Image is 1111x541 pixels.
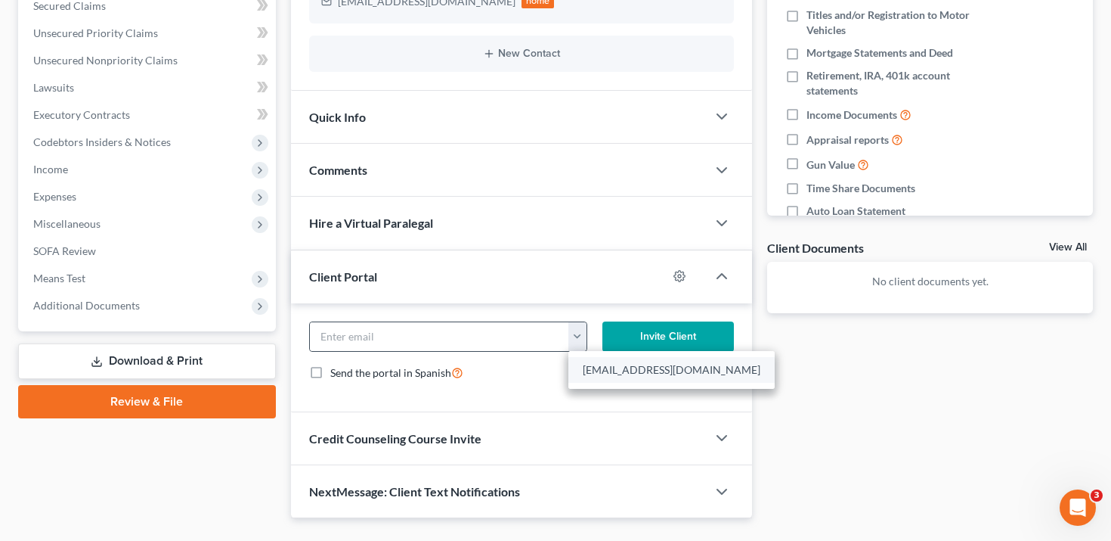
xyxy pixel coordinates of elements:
span: Hire a Virtual Paralegal [309,216,433,230]
span: Miscellaneous [33,217,101,230]
span: Executory Contracts [33,108,130,121]
span: NextMessage: Client Text Notifications [309,484,520,499]
iframe: Intercom live chat [1060,490,1096,526]
button: New Contact [321,48,723,60]
span: Gun Value [806,157,855,173]
a: Executory Contracts [21,101,276,129]
span: Auto Loan Statement [806,204,905,219]
span: Titles and/or Registration to Motor Vehicles [806,8,998,38]
span: Lawsuits [33,81,74,94]
a: Download & Print [18,344,276,379]
a: Review & File [18,385,276,418]
span: Codebtors Insiders & Notices [33,135,171,148]
button: Invite Client [602,322,734,352]
span: Send the portal in Spanish [330,366,451,379]
p: No client documents yet. [779,274,1081,289]
span: Comments [309,163,367,177]
span: Client Portal [309,269,377,284]
span: Time Share Documents [806,181,915,196]
span: Income Documents [806,107,897,123]
span: 3 [1091,490,1103,502]
span: Income [33,163,68,176]
span: Retirement, IRA, 401k account statements [806,68,998,98]
a: View All [1049,242,1087,253]
a: Unsecured Priority Claims [21,20,276,47]
div: Client Documents [767,240,864,256]
span: Quick Info [309,110,366,124]
span: Unsecured Nonpriority Claims [33,54,178,67]
span: Credit Counseling Course Invite [309,431,481,446]
span: Unsecured Priority Claims [33,26,158,39]
span: Additional Documents [33,299,140,312]
span: SOFA Review [33,244,96,257]
a: Lawsuits [21,74,276,101]
span: Expenses [33,190,76,203]
a: [EMAIL_ADDRESS][DOMAIN_NAME] [568,357,775,383]
span: Means Test [33,272,85,284]
a: Unsecured Nonpriority Claims [21,47,276,74]
span: Mortgage Statements and Deed [806,45,953,61]
input: Enter email [310,322,569,351]
a: SOFA Review [21,238,276,265]
span: Appraisal reports [806,132,889,148]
